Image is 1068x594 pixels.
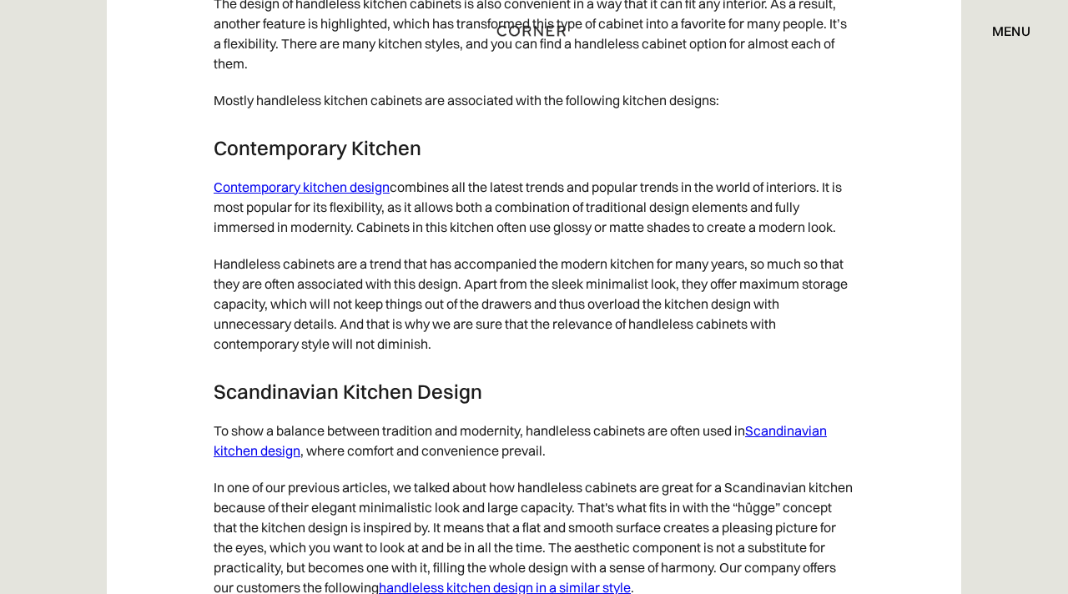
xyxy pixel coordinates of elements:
[214,179,390,195] a: Contemporary kitchen design
[214,412,854,469] p: To show a balance between tradition and modernity, handleless cabinets are often used in , where ...
[214,82,854,118] p: Mostly handleless kitchen cabinets are associated with the following kitchen designs:
[490,20,579,42] a: home
[975,17,1030,45] div: menu
[214,135,854,160] h3: Contemporary Kitchen
[992,24,1030,38] div: menu
[214,422,827,459] a: Scandinavian kitchen design
[214,245,854,362] p: Handleless cabinets are a trend that has accompanied the modern kitchen for many years, so much s...
[214,169,854,245] p: combines all the latest trends and popular trends in the world of interiors. It is most popular f...
[214,379,854,404] h3: Scandinavian Kitchen Design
